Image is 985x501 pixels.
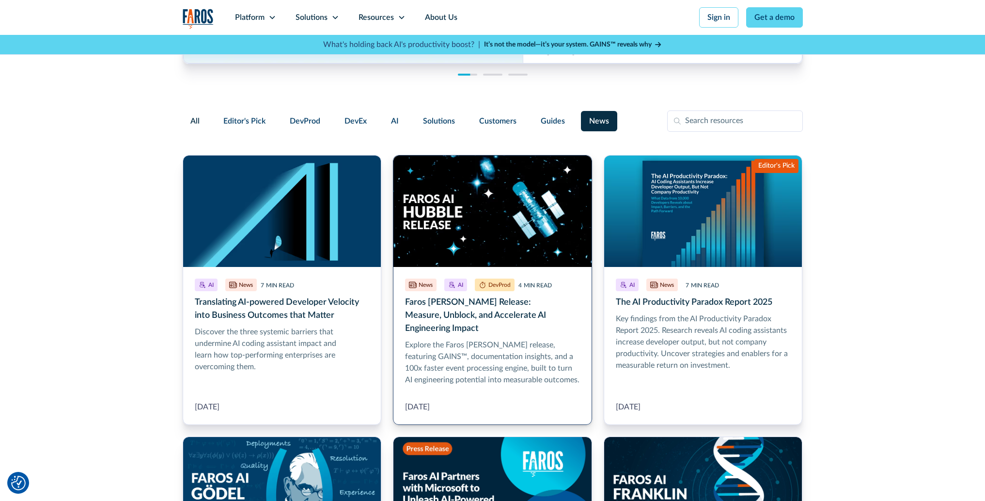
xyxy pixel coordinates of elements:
[484,41,652,48] strong: It’s not the model—it’s your system. GAINS™ reveals why
[589,115,609,127] span: News
[223,115,266,127] span: Editor's Pick
[183,9,214,29] img: Logo of the analytics and reporting company Faros.
[190,115,200,127] span: All
[423,115,455,127] span: Solutions
[699,7,738,28] a: Sign in
[391,115,399,127] span: AI
[183,110,803,132] form: Filter Form
[11,476,26,490] img: Revisit consent button
[604,155,803,425] a: The AI Productivity Paradox Report 2025
[296,12,328,23] div: Solutions
[604,156,802,267] img: A report cover on a blue background. The cover reads:The AI Productivity Paradox: AI Coding Assis...
[667,110,803,132] input: Search resources
[183,9,214,29] a: home
[484,40,662,50] a: It’s not the model—it’s your system. GAINS™ reveals why
[323,39,480,50] p: What's holding back AI's productivity boost? |
[359,12,394,23] div: Resources
[746,7,803,28] a: Get a demo
[393,155,592,425] a: Faros AI Hubble Release: Measure, Unblock, and Accelerate AI Engineering Impact
[11,476,26,490] button: Cookie Settings
[290,115,320,127] span: DevProd
[479,115,516,127] span: Customers
[183,156,381,267] img: A dark blue background with the letters AI appearing to be walls, with a person walking through t...
[541,115,565,127] span: Guides
[235,12,265,23] div: Platform
[344,115,367,127] span: DevEx
[183,155,382,425] a: Translating AI-powered Developer Velocity into Business Outcomes that Matter
[393,156,592,267] img: The text Faros AI Hubble Release over an image of the Hubble telescope in a dark galaxy where som...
